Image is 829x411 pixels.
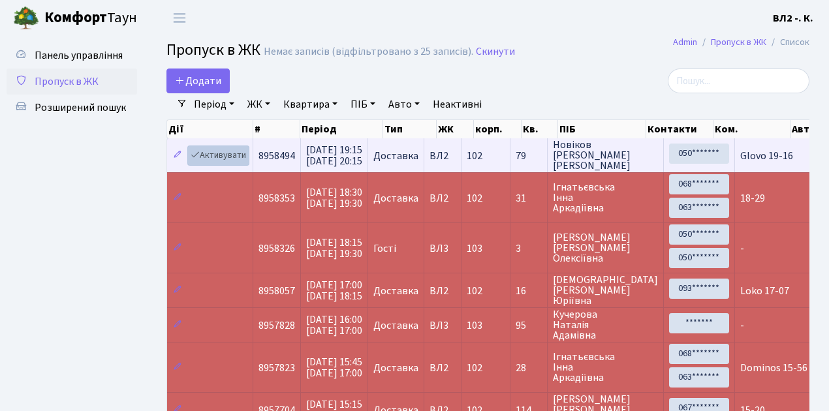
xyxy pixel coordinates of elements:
th: корп. [474,120,522,138]
span: [DATE] 19:15 [DATE] 20:15 [306,143,362,168]
th: ПІБ [558,120,646,138]
span: Кучерова Наталія Адамівна [553,309,658,341]
span: [DATE] 16:00 [DATE] 17:00 [306,312,362,338]
span: Доставка [373,193,418,204]
span: 8957823 [258,361,295,375]
span: - [740,241,744,256]
span: 103 [467,241,482,256]
a: Авто [383,93,425,115]
th: Дії [167,120,253,138]
span: Доставка [373,363,418,373]
th: # [253,120,300,138]
a: ЖК [242,93,275,115]
span: 102 [467,191,482,205]
span: [DATE] 17:00 [DATE] 18:15 [306,278,362,303]
th: Ком. [713,120,790,138]
a: Панель управління [7,42,137,68]
a: Скинути [476,46,515,58]
span: 95 [516,320,542,331]
div: Немає записів (відфільтровано з 25 записів). [264,46,473,58]
a: Неактивні [428,93,487,115]
span: - [740,318,744,333]
th: Контакти [646,120,713,138]
span: 8958057 [258,284,295,298]
img: logo.png [13,5,39,31]
span: 8957828 [258,318,295,333]
span: Доставка [373,151,418,161]
a: ВЛ2 -. К. [773,10,813,26]
a: Активувати [187,145,249,166]
span: Панель управління [35,48,123,63]
a: Квартира [278,93,343,115]
span: Доставка [373,286,418,296]
span: 102 [467,361,482,375]
span: Glovo 19-16 [740,149,793,163]
span: Ігнатьєвська Інна Аркадіївна [553,182,658,213]
span: 3 [516,243,542,254]
button: Переключити навігацію [163,7,196,29]
span: 8958494 [258,149,295,163]
b: Комфорт [44,7,107,28]
span: Розширений пошук [35,100,126,115]
span: 8958353 [258,191,295,205]
span: Доставка [373,320,418,331]
span: Додати [175,74,221,88]
span: 79 [516,151,542,161]
span: [DEMOGRAPHIC_DATA] [PERSON_NAME] Юріївна [553,275,658,306]
span: 102 [467,149,482,163]
span: Dominos 15-56 [740,361,807,375]
span: ВЛ3 [430,320,456,331]
span: 18-29 [740,191,765,205]
th: Кв. [522,120,558,138]
span: Новіков [PERSON_NAME] [PERSON_NAME] [553,140,658,171]
span: ВЛ2 [430,151,456,161]
span: Гості [373,243,396,254]
th: Період [300,120,383,138]
span: ВЛ2 [430,193,456,204]
span: [DATE] 18:30 [DATE] 19:30 [306,185,362,211]
span: 8958326 [258,241,295,256]
input: Пошук... [668,68,809,93]
span: ВЛ2 [430,286,456,296]
span: Loko 17-07 [740,284,789,298]
th: Тип [383,120,437,138]
span: ВЛ2 [430,363,456,373]
a: Період [189,93,240,115]
span: 103 [467,318,482,333]
th: ЖК [437,120,474,138]
a: ПІБ [345,93,381,115]
a: Розширений пошук [7,95,137,121]
span: ВЛ3 [430,243,456,254]
span: [PERSON_NAME] [PERSON_NAME] Олексіївна [553,232,658,264]
span: Пропуск в ЖК [35,74,99,89]
a: Пропуск в ЖК [7,68,137,95]
span: 102 [467,284,482,298]
span: Ігнатьєвська Інна Аркадіївна [553,352,658,383]
span: Пропуск в ЖК [166,38,260,61]
span: [DATE] 18:15 [DATE] 19:30 [306,236,362,261]
span: [DATE] 15:45 [DATE] 17:00 [306,355,362,380]
a: Додати [166,68,230,93]
b: ВЛ2 -. К. [773,11,813,25]
span: 31 [516,193,542,204]
span: Таун [44,7,137,29]
span: 28 [516,363,542,373]
span: 16 [516,286,542,296]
